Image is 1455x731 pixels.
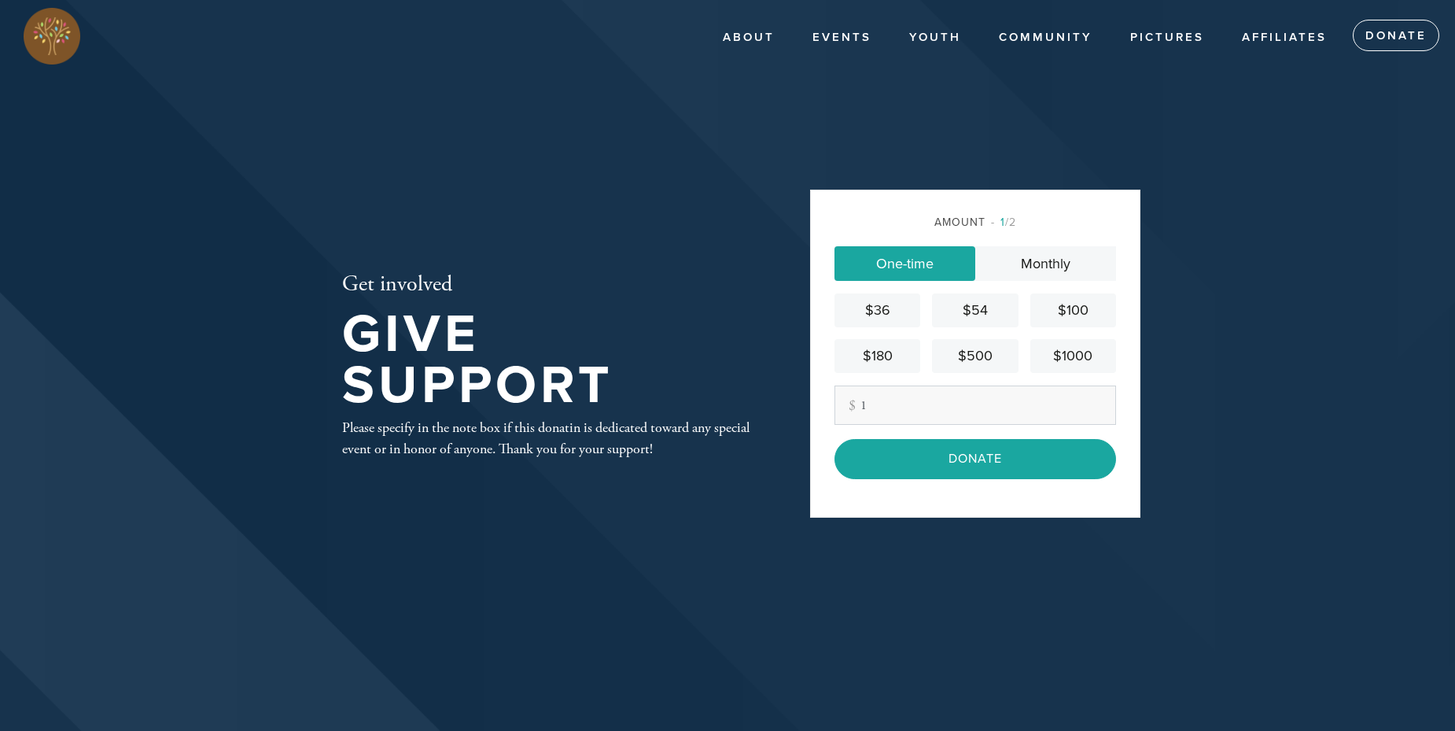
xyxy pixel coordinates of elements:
[711,23,786,53] a: About
[1000,216,1005,229] span: 1
[801,23,883,53] a: Events
[834,386,1116,425] input: Other amount
[841,345,914,367] div: $180
[1118,23,1216,53] a: PICTURES
[342,271,759,298] h2: Get involved
[1030,294,1116,327] a: $100
[932,339,1018,373] a: $500
[938,345,1011,367] div: $500
[834,439,1116,478] input: Donate
[987,23,1104,53] a: Community
[834,214,1116,231] div: Amount
[342,309,759,411] h1: Give Support
[342,417,759,460] div: Please specify in the note box if this donatin is dedicated toward any special event or in honor ...
[24,8,80,65] img: Full%20Color%20Icon.png
[932,294,1018,327] a: $54
[1037,345,1110,367] div: $1000
[834,246,975,281] a: One-time
[991,216,1016,229] span: /2
[841,300,914,321] div: $36
[1230,23,1339,53] a: Affiliates
[897,23,973,53] a: Youth
[1353,20,1439,51] a: Donate
[1030,339,1116,373] a: $1000
[975,246,1116,281] a: Monthly
[834,294,920,327] a: $36
[938,300,1011,321] div: $54
[834,339,920,373] a: $180
[1037,300,1110,321] div: $100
